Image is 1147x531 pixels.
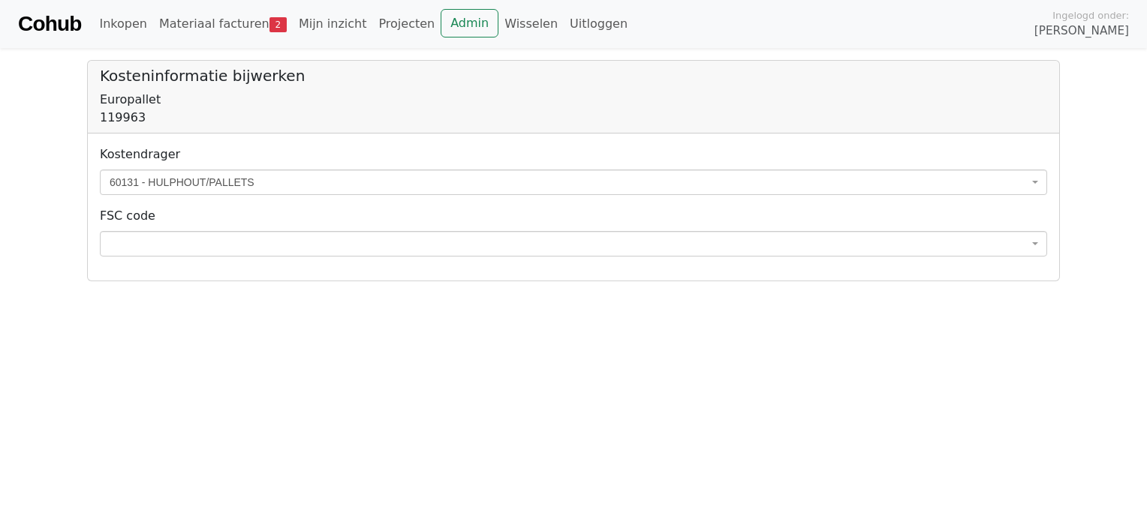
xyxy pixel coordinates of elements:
[18,6,81,42] a: Cohub
[100,91,1047,109] div: Europallet
[441,9,498,37] a: Admin
[100,207,155,225] label: FSC code
[100,67,1047,85] h5: Kosteninformatie bijwerken
[269,17,287,32] span: 2
[93,9,152,39] a: Inkopen
[1034,22,1129,40] span: [PERSON_NAME]
[564,9,634,39] a: Uitloggen
[110,175,1028,190] span: 60131 - HULPHOUT/PALLETS
[100,145,180,163] label: Kostendrager
[100,109,1047,127] div: 119963
[372,9,441,39] a: Projecten
[100,169,1047,195] span: 60131 - HULPHOUT/PALLETS
[153,9,293,39] a: Materiaal facturen2
[293,9,373,39] a: Mijn inzicht
[498,9,564,39] a: Wisselen
[1052,8,1129,22] span: Ingelogd onder:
